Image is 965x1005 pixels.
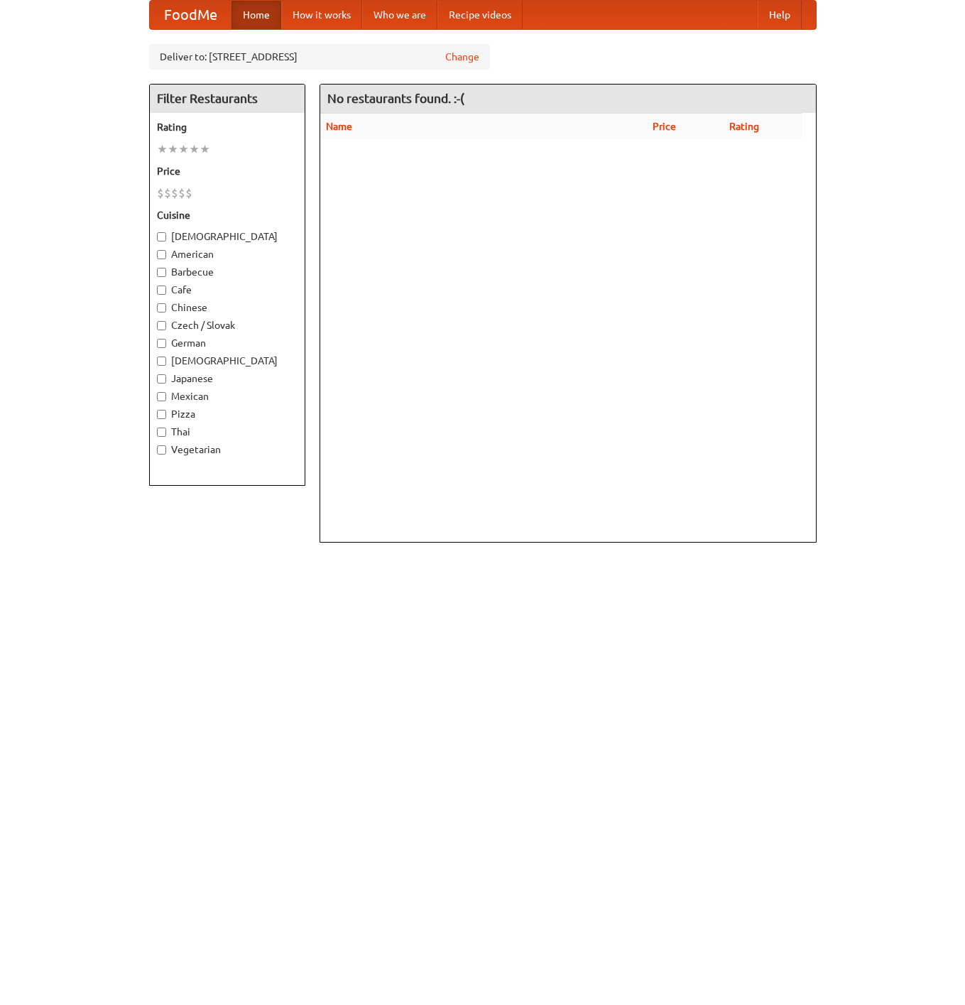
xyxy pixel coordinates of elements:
[157,389,298,403] label: Mexican
[157,354,298,368] label: [DEMOGRAPHIC_DATA]
[157,425,298,439] label: Thai
[157,407,298,421] label: Pizza
[729,121,759,132] a: Rating
[157,141,168,157] li: ★
[157,410,166,419] input: Pizza
[231,1,281,29] a: Home
[157,339,166,348] input: German
[189,141,200,157] li: ★
[157,318,298,332] label: Czech / Slovak
[157,374,166,384] input: Japanese
[157,250,166,259] input: American
[157,321,166,330] input: Czech / Slovak
[653,121,676,132] a: Price
[157,442,298,457] label: Vegetarian
[157,392,166,401] input: Mexican
[200,141,210,157] li: ★
[168,141,178,157] li: ★
[157,336,298,350] label: German
[171,185,178,201] li: $
[157,268,166,277] input: Barbecue
[157,232,166,241] input: [DEMOGRAPHIC_DATA]
[157,371,298,386] label: Japanese
[362,1,437,29] a: Who we are
[178,185,185,201] li: $
[157,300,298,315] label: Chinese
[157,286,166,295] input: Cafe
[437,1,523,29] a: Recipe videos
[157,357,166,366] input: [DEMOGRAPHIC_DATA]
[281,1,362,29] a: How it works
[326,121,352,132] a: Name
[327,92,464,105] ng-pluralize: No restaurants found. :-(
[185,185,192,201] li: $
[157,185,164,201] li: $
[157,428,166,437] input: Thai
[157,208,298,222] h5: Cuisine
[149,44,490,70] div: Deliver to: [STREET_ADDRESS]
[157,229,298,244] label: [DEMOGRAPHIC_DATA]
[164,185,171,201] li: $
[157,445,166,455] input: Vegetarian
[157,247,298,261] label: American
[178,141,189,157] li: ★
[157,303,166,313] input: Chinese
[157,283,298,297] label: Cafe
[445,50,479,64] a: Change
[157,164,298,178] h5: Price
[157,120,298,134] h5: Rating
[758,1,802,29] a: Help
[157,265,298,279] label: Barbecue
[150,1,231,29] a: FoodMe
[150,85,305,113] h4: Filter Restaurants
